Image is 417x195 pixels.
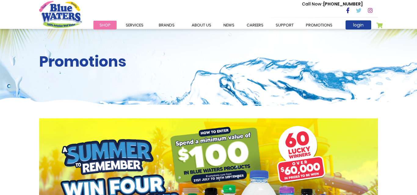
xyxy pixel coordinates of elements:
span: Call Now : [302,1,323,7]
p: [PHONE_NUMBER] [302,1,363,7]
a: Shop [93,21,117,30]
a: store logo [39,1,82,28]
h2: Promotions [39,53,378,71]
span: Brands [159,22,175,28]
a: careers [241,21,270,30]
a: Services [120,21,150,30]
a: login [346,20,371,30]
a: support [270,21,300,30]
span: Services [126,22,143,28]
a: Promotions [300,21,339,30]
span: Shop [100,22,111,28]
a: about us [186,21,217,30]
a: Brands [153,21,181,30]
a: News [217,21,241,30]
